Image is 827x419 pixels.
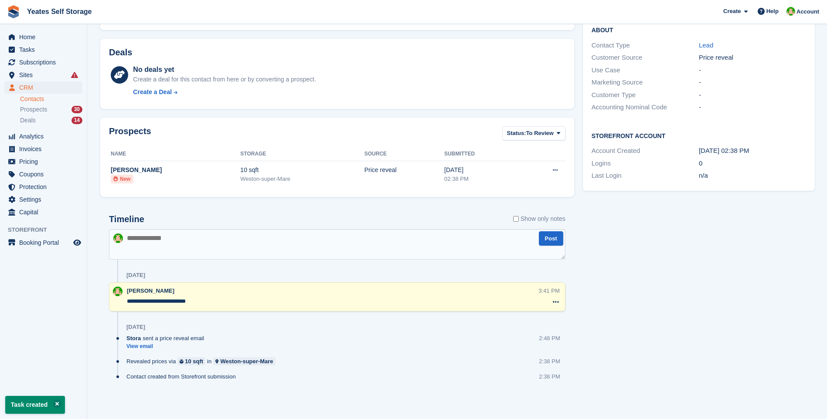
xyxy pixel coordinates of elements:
a: Weston-super-Mare [213,357,275,365]
a: Yeates Self Storage [24,4,95,19]
div: - [699,102,806,112]
div: - [699,90,806,100]
span: Protection [19,181,71,193]
a: menu [4,31,82,43]
a: menu [4,181,82,193]
th: Storage [240,147,364,161]
div: Contact Type [592,41,699,51]
span: Tasks [19,44,71,56]
a: Create a Deal [133,88,316,97]
a: menu [4,143,82,155]
span: Status: [507,129,526,138]
div: Accounting Nominal Code [592,102,699,112]
div: 3:41 PM [538,287,559,295]
div: Logins [592,159,699,169]
a: Preview store [72,237,82,248]
img: Angela Field [786,7,795,16]
h2: Prospects [109,126,151,142]
div: Account Created [592,146,699,156]
i: Smart entry sync failures have occurred [71,71,78,78]
a: menu [4,81,82,94]
div: [DATE] [444,166,520,175]
div: Last Login [592,171,699,181]
span: Help [766,7,779,16]
span: To Review [526,129,554,138]
a: Contacts [20,95,82,103]
div: Create a Deal [133,88,172,97]
a: menu [4,69,82,81]
img: stora-icon-8386f47178a22dfd0bd8f6a31ec36ba5ce8667c1dd55bd0f319d3a0aa187defe.svg [7,5,20,18]
div: Customer Type [592,90,699,100]
div: Marketing Source [592,78,699,88]
p: Task created [5,396,65,414]
div: Weston-super-Mare [240,175,364,183]
img: Angela Field [113,233,123,243]
div: 14 [71,117,82,124]
span: [PERSON_NAME] [127,287,174,294]
div: 2:38 PM [539,372,560,381]
div: [DATE] [126,272,145,279]
div: Create a deal for this contact from here or by converting a prospect. [133,75,316,84]
input: Show only notes [513,214,519,223]
div: Revealed prices via in [126,357,280,365]
h2: Timeline [109,214,144,224]
a: Prospects 30 [20,105,82,114]
a: menu [4,193,82,206]
div: 10 sqft [185,357,203,365]
span: Settings [19,193,71,206]
div: 10 sqft [240,166,364,175]
img: Angela Field [113,287,123,296]
th: Name [109,147,240,161]
div: Price reveal [364,166,444,175]
a: View email [126,343,208,350]
li: New [111,175,133,183]
span: Create [723,7,741,16]
div: [DATE] 02:38 PM [699,146,806,156]
div: Customer Source [592,53,699,63]
span: Analytics [19,130,71,142]
button: Post [539,231,563,246]
span: Subscriptions [19,56,71,68]
button: Status: To Review [502,126,565,141]
div: 30 [71,106,82,113]
div: n/a [699,171,806,181]
div: 2:38 PM [539,357,560,365]
div: Weston-super-Mare [220,357,273,365]
a: menu [4,44,82,56]
a: menu [4,206,82,218]
a: menu [4,155,82,168]
span: Home [19,31,71,43]
a: 10 sqft [177,357,205,365]
div: 0 [699,159,806,169]
span: Sites [19,69,71,81]
div: 2:48 PM [539,334,560,342]
a: menu [4,237,82,249]
span: CRM [19,81,71,94]
a: menu [4,56,82,68]
span: Stora [126,334,141,342]
div: - [699,78,806,88]
span: Deals [20,116,36,125]
span: Capital [19,206,71,218]
a: menu [4,130,82,142]
a: menu [4,168,82,180]
span: Storefront [8,226,87,234]
div: [PERSON_NAME] [111,166,240,175]
div: [DATE] [126,324,145,331]
a: Lead [699,41,713,49]
span: Pricing [19,155,71,168]
label: Show only notes [513,214,565,223]
a: Deals 14 [20,116,82,125]
h2: About [592,25,806,34]
div: Contact created from Storefront submission [126,372,240,381]
div: - [699,65,806,75]
span: Account [796,7,819,16]
div: Use Case [592,65,699,75]
span: Invoices [19,143,71,155]
div: Price reveal [699,53,806,63]
span: Prospects [20,105,47,114]
h2: Deals [109,47,132,57]
div: sent a price reveal email [126,334,208,342]
div: 02:38 PM [444,175,520,183]
th: Source [364,147,444,161]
